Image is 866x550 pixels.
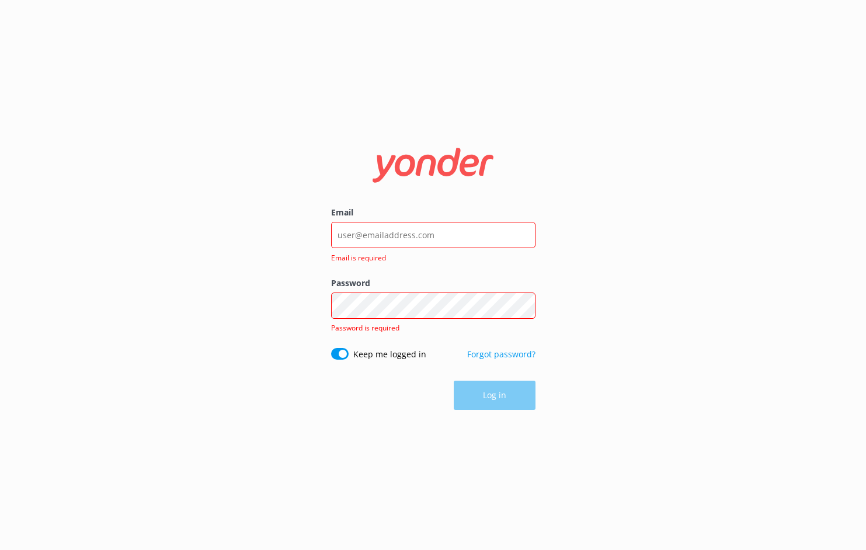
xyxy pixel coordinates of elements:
label: Password [331,277,535,290]
label: Keep me logged in [353,348,426,361]
label: Email [331,206,535,219]
input: user@emailaddress.com [331,222,535,248]
span: Email is required [331,252,528,263]
a: Forgot password? [467,349,535,360]
span: Password is required [331,323,399,333]
button: Show password [512,294,535,318]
